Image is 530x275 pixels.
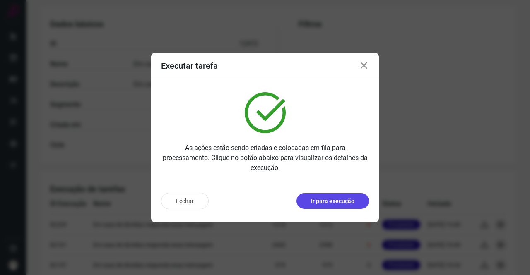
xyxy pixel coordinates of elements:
button: Fechar [161,193,209,209]
h3: Executar tarefa [161,61,218,71]
button: Ir para execução [296,193,369,209]
p: As ações estão sendo criadas e colocadas em fila para processamento. Clique no botão abaixo para ... [161,143,369,173]
img: verified.svg [245,92,286,133]
p: Ir para execução [311,197,354,206]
